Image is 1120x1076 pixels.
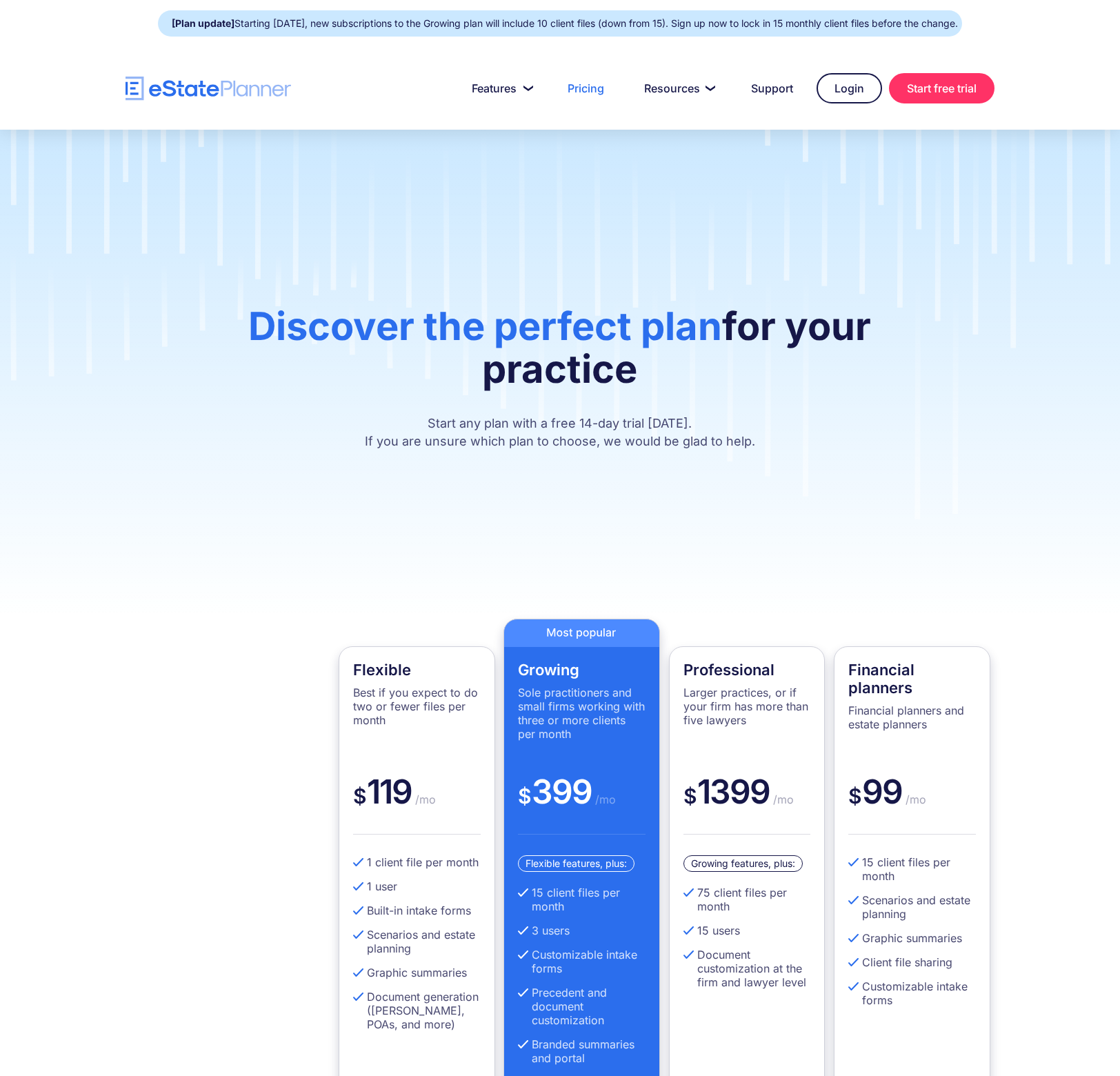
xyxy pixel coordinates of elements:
div: 119 [353,771,481,835]
li: Graphic summaries [848,931,976,945]
h4: Growing [518,661,646,679]
span: $ [683,784,697,808]
li: 75 client files per month [683,886,811,913]
a: Resources [628,74,728,102]
span: Discover the perfect plan [248,303,722,350]
h4: Financial planners [848,661,976,697]
li: 1 client file per month [353,855,481,869]
li: Scenarios and estate planning [848,893,976,921]
span: /mo [902,793,926,806]
p: Start any plan with a free 14-day trial [DATE]. If you are unsure which plan to choose, we would ... [245,415,875,450]
li: 15 client files per month [518,886,646,913]
strong: [Plan update] [172,17,234,29]
li: 3 users [518,924,646,937]
li: Built-in intake forms [353,904,481,917]
p: Sole practitioners and small firms working with three or more clients per month [518,686,646,741]
li: Branded summaries and portal [518,1037,646,1065]
span: /mo [412,793,436,806]
h1: for your practice [245,305,875,404]
p: Financial planners and estate planners [848,704,976,731]
div: 1399 [683,771,811,835]
li: Customizable intake forms [518,948,646,975]
li: Scenarios and estate planning [353,928,481,955]
a: Start free trial [889,73,994,103]
a: Support [734,74,810,102]
div: 99 [848,771,976,835]
span: $ [353,784,367,808]
div: 399 [518,771,646,835]
p: Best if you expect to do two or fewer files per month [353,686,481,727]
li: Precedent and document customization [518,986,646,1027]
span: /mo [770,793,794,806]
h4: Flexible [353,661,481,679]
li: Customizable intake forms [848,979,976,1007]
span: /mo [592,793,616,806]
li: 15 users [683,924,811,937]
div: Starting [DATE], new subscriptions to the Growing plan will include 10 client files (down from 15... [172,14,958,33]
li: Client file sharing [848,955,976,969]
span: $ [848,784,862,808]
a: Login [817,73,882,103]
h4: Professional [683,661,811,679]
div: Growing features, plus: [683,855,803,872]
li: Document generation ([PERSON_NAME], POAs, and more) [353,990,481,1031]
li: Graphic summaries [353,966,481,979]
li: Document customization at the firm and lawyer level [683,948,811,989]
p: Larger practices, or if your firm has more than five lawyers [683,686,811,727]
a: home [126,77,291,101]
div: Flexible features, plus: [518,855,634,872]
a: Pricing [551,74,621,102]
a: Features [455,74,544,102]
li: 1 user [353,879,481,893]
li: 15 client files per month [848,855,976,883]
span: $ [518,784,532,808]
